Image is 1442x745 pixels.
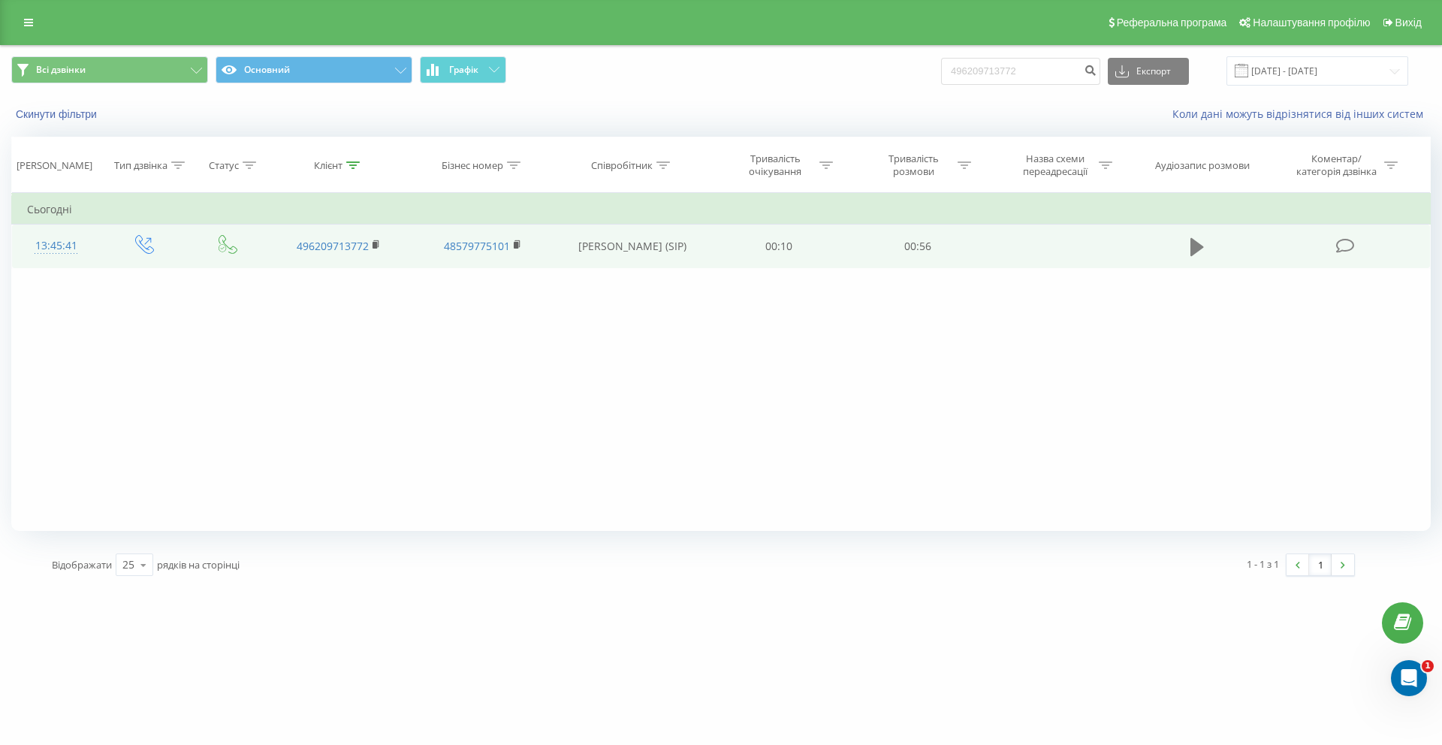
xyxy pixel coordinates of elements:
td: [PERSON_NAME] (SIP) [554,225,710,268]
div: Бізнес номер [442,159,503,172]
button: Скинути фільтри [11,107,104,121]
div: Тривалість розмови [873,152,954,178]
div: [PERSON_NAME] [17,159,92,172]
div: Тип дзвінка [114,159,167,172]
td: Сьогодні [12,195,1431,225]
button: Основний [216,56,412,83]
a: Коли дані можуть відрізнятися вiд інших систем [1172,107,1431,121]
div: Співробітник [591,159,653,172]
span: Відображати [52,558,112,572]
span: Налаштування профілю [1253,17,1370,29]
button: Експорт [1108,58,1189,85]
span: 1 [1422,660,1434,672]
div: 25 [122,557,134,572]
a: 1 [1309,554,1332,575]
button: Всі дзвінки [11,56,208,83]
span: рядків на сторінці [157,558,240,572]
input: Пошук за номером [941,58,1100,85]
div: Статус [209,159,239,172]
span: Всі дзвінки [36,64,86,76]
div: Клієнт [314,159,342,172]
span: Графік [449,65,478,75]
div: Назва схеми переадресації [1015,152,1095,178]
div: Аудіозапис розмови [1155,159,1250,172]
span: Реферальна програма [1117,17,1227,29]
td: 00:10 [710,225,848,268]
iframe: Intercom live chat [1391,660,1427,696]
div: 1 - 1 з 1 [1247,556,1279,572]
a: 496209713772 [297,239,369,253]
div: Коментар/категорія дзвінка [1293,152,1380,178]
div: Тривалість очікування [735,152,816,178]
span: Вихід [1395,17,1422,29]
td: 00:56 [848,225,986,268]
div: 13:45:41 [27,231,86,261]
a: 48579775101 [444,239,510,253]
button: Графік [420,56,506,83]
